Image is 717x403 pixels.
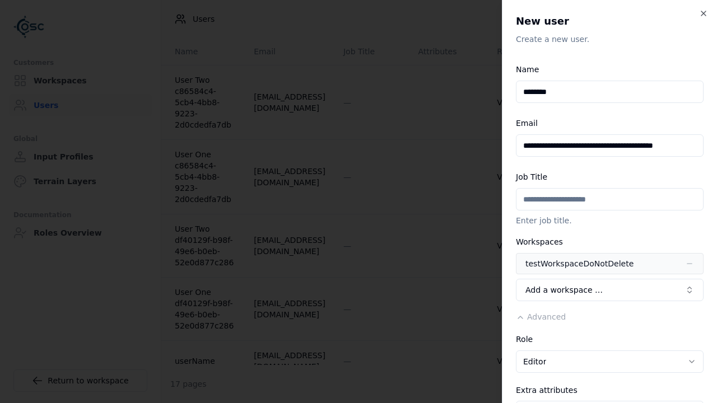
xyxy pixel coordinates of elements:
[516,386,704,394] div: Extra attributes
[516,34,704,45] p: Create a new user.
[516,237,563,246] label: Workspaces
[516,215,704,226] p: Enter job title.
[516,335,533,344] label: Role
[516,13,704,29] h2: New user
[525,258,634,269] div: testWorkspaceDoNotDelete
[516,172,547,181] label: Job Title
[516,119,538,128] label: Email
[525,284,603,296] span: Add a workspace …
[527,312,566,321] span: Advanced
[516,311,566,322] button: Advanced
[516,65,539,74] label: Name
